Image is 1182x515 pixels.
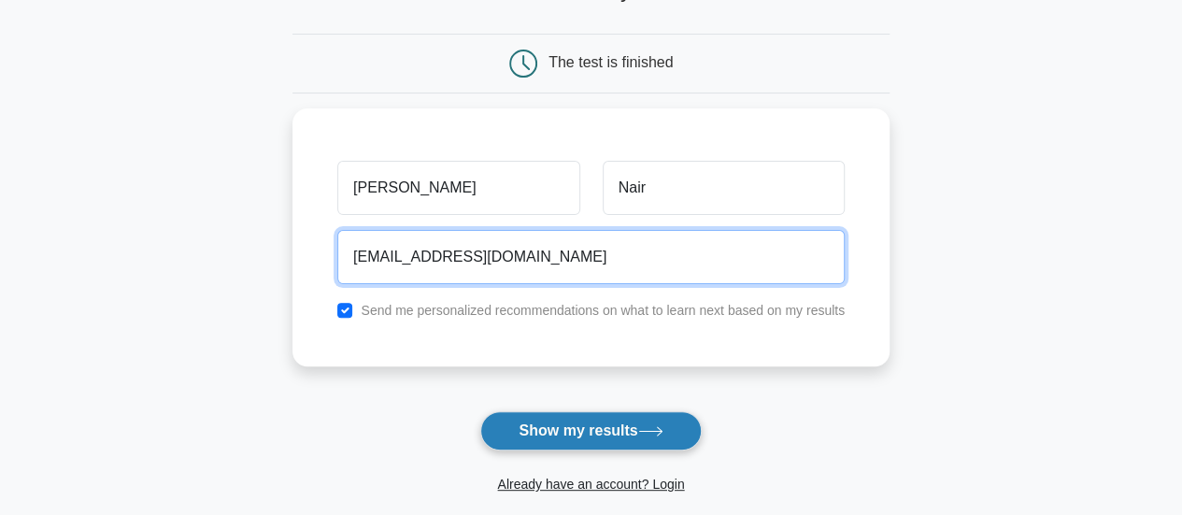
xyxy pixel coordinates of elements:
label: Send me personalized recommendations on what to learn next based on my results [361,303,845,318]
div: The test is finished [548,54,673,70]
button: Show my results [480,411,701,451]
input: Email [337,230,845,284]
a: Already have an account? Login [497,477,684,492]
input: Last name [603,161,845,215]
input: First name [337,161,579,215]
